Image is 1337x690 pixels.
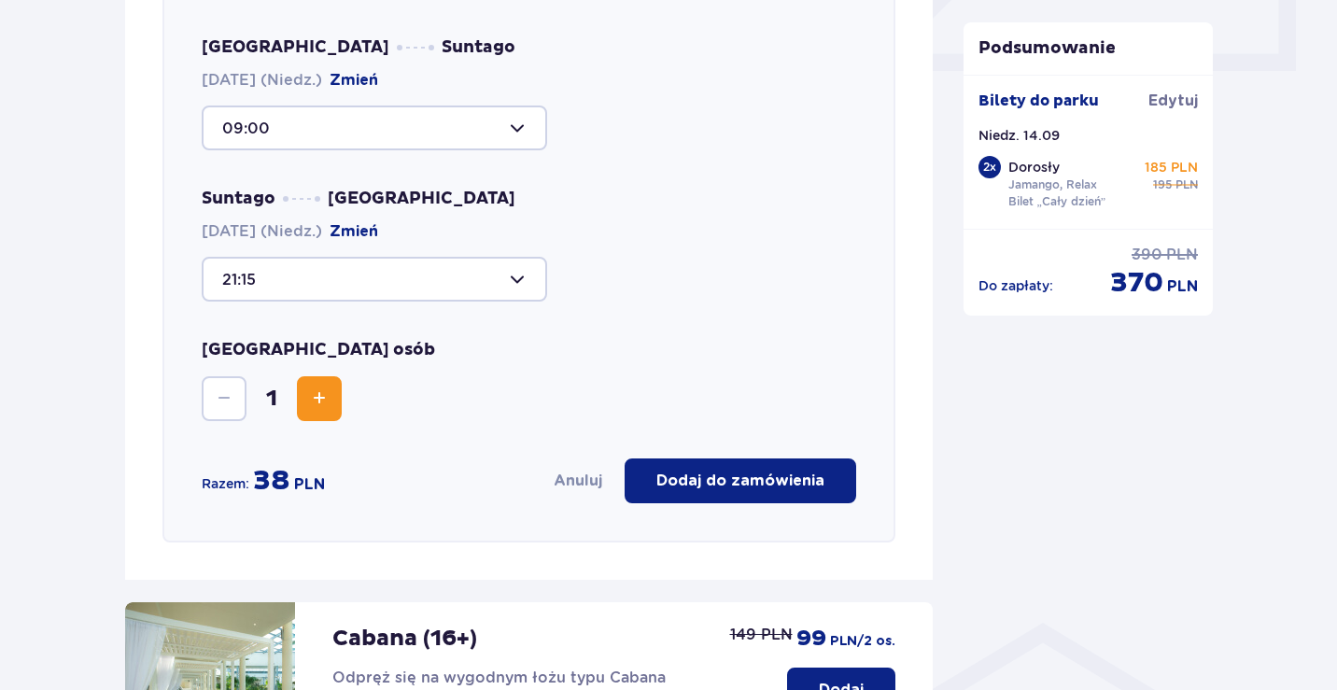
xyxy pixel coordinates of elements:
p: 390 [1132,245,1162,265]
p: PLN [1175,176,1198,193]
button: Increase [297,376,342,421]
p: Bilet „Cały dzień” [1008,193,1106,210]
button: Zmień [330,70,378,91]
p: Cabana (16+) [332,625,477,653]
span: [GEOGRAPHIC_DATA] [202,36,389,59]
span: [DATE] (Niedz.) [202,70,378,91]
p: Podsumowanie [964,37,1214,60]
p: PLN [294,474,325,495]
span: 1 [250,385,293,413]
span: Suntago [442,36,515,59]
p: 370 [1110,265,1163,301]
p: Do zapłaty : [978,276,1053,295]
p: Niedz. 14.09 [978,126,1060,145]
p: Razem: [202,474,249,493]
button: Dodaj do zamówienia [625,458,856,503]
p: 195 [1153,176,1172,193]
p: PLN /2 os. [830,632,895,651]
p: Dodaj do zamówienia [656,471,824,491]
p: 38 [253,463,290,499]
span: Suntago [202,188,275,210]
p: PLN [1166,245,1198,265]
p: Bilety do parku [978,91,1099,111]
p: PLN [1167,276,1198,297]
button: Decrease [202,376,246,421]
p: 149 PLN [730,625,793,645]
p: [GEOGRAPHIC_DATA] osób [202,339,435,361]
button: Zmień [330,221,378,242]
a: Edytuj [1148,91,1198,111]
div: 2 x [978,156,1001,178]
img: dots [283,196,320,202]
img: dots [397,45,434,50]
p: Dorosły [1008,158,1060,176]
span: [DATE] (Niedz.) [202,221,378,242]
p: 99 [796,625,826,653]
p: Jamango, Relax [1008,176,1097,193]
p: 185 PLN [1145,158,1198,176]
span: [GEOGRAPHIC_DATA] [328,188,515,210]
button: Anuluj [554,471,602,491]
